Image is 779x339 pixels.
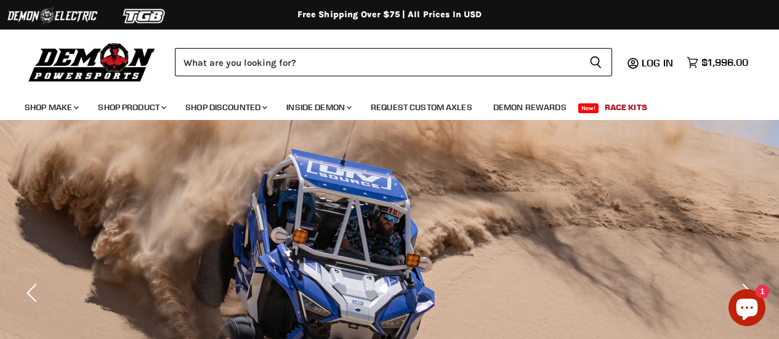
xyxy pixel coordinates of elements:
[15,90,745,120] ul: Main menu
[361,95,482,120] a: Request Custom Axles
[89,95,174,120] a: Shop Product
[484,95,576,120] a: Demon Rewards
[642,57,673,69] span: Log in
[701,57,748,68] span: $1,996.00
[636,57,680,68] a: Log in
[15,95,86,120] a: Shop Make
[25,40,159,84] img: Demon Powersports
[6,4,99,28] img: Demon Electric Logo 2
[277,95,359,120] a: Inside Demon
[579,48,612,76] button: Search
[22,281,46,305] button: Previous
[175,48,612,76] form: Product
[176,95,275,120] a: Shop Discounted
[578,103,599,113] span: New!
[680,54,754,71] a: $1,996.00
[733,281,757,305] button: Next
[595,95,656,120] a: Race Kits
[175,48,579,76] input: Search
[725,289,769,329] inbox-online-store-chat: Shopify online store chat
[99,4,191,28] img: TGB Logo 2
